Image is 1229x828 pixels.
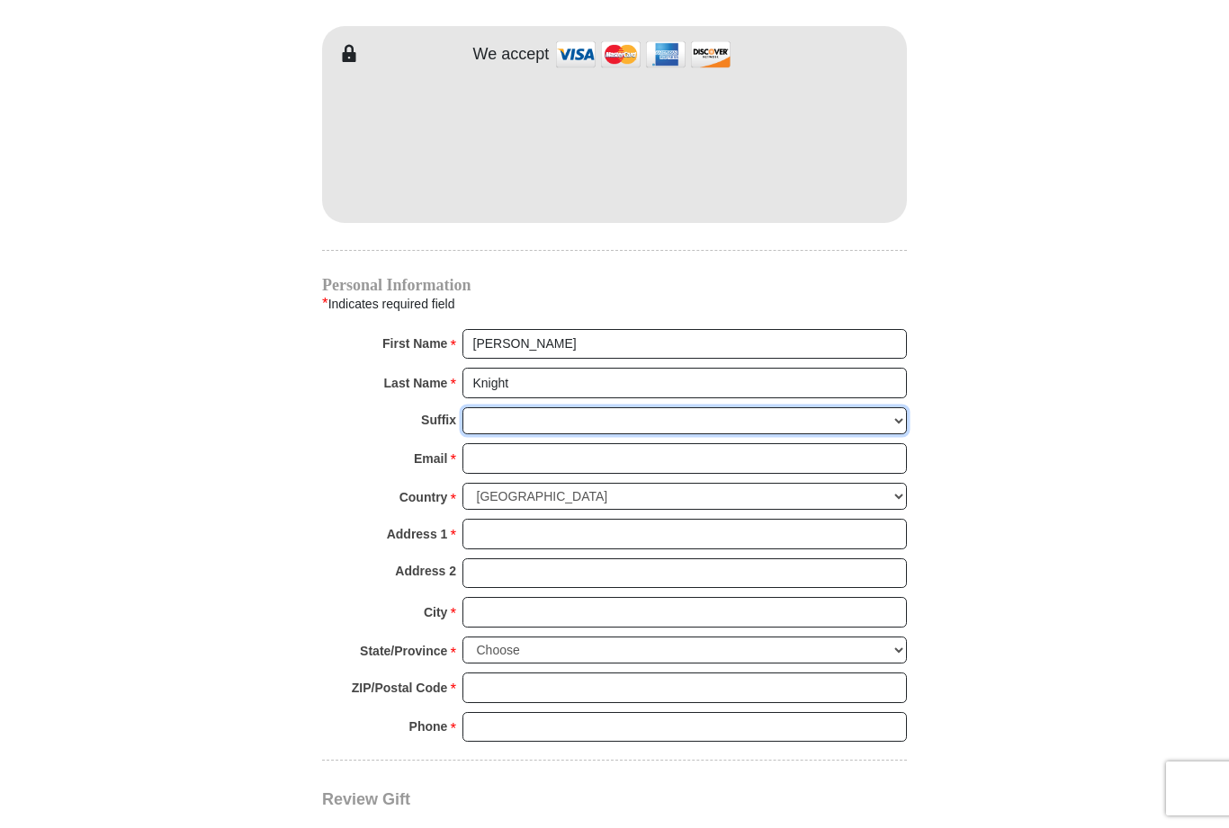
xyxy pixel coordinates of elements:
[322,790,410,808] span: Review Gift
[424,600,447,625] strong: City
[360,638,447,663] strong: State/Province
[384,370,448,396] strong: Last Name
[409,714,448,739] strong: Phone
[322,292,907,316] div: Indicates required field
[473,45,550,65] h4: We accept
[421,407,456,432] strong: Suffix
[414,446,447,471] strong: Email
[387,521,448,547] strong: Address 1
[399,485,448,510] strong: Country
[382,331,447,356] strong: First Name
[322,278,907,292] h4: Personal Information
[352,675,448,700] strong: ZIP/Postal Code
[395,558,456,583] strong: Address 2
[553,35,733,74] img: credit cards accepted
